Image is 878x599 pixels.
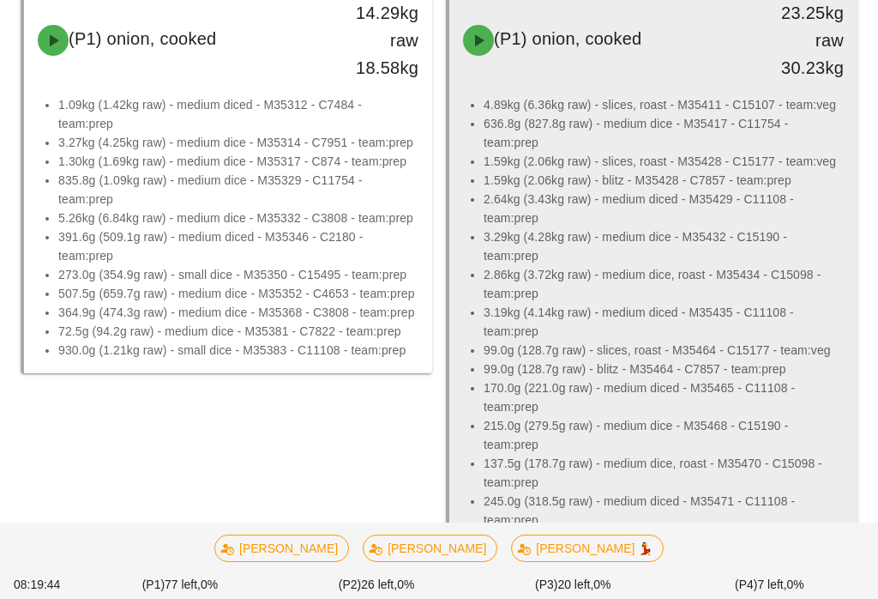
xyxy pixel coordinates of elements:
[557,578,593,591] span: 20 left,
[58,152,418,171] li: 1.30kg (1.69kg raw) - medium dice - M35317 - C874 - team:prep
[58,209,418,227] li: 5.26kg (6.84kg raw) - medium dice - M35332 - C3808 - team:prep
[484,303,844,341] li: 3.19kg (4.14kg raw) - medium diced - M35435 - C11108 - team:prep
[58,322,418,341] li: 72.5g (94.2g raw) - medium dice - M35381 - C7822 - team:prep
[484,190,844,227] li: 2.64kg (3.43kg raw) - medium diced - M35429 - C11108 - team:prep
[484,416,844,454] li: 215.0g (279.5g raw) - medium dice - M35468 - C15190 - team:prep
[81,572,278,597] div: (P1) 0%
[374,535,486,561] span: [PERSON_NAME]
[484,152,844,171] li: 1.59kg (2.06kg raw) - slices, roast - M35428 - C15177 - team:veg
[484,492,844,529] li: 245.0g (318.5g raw) - medium diced - M35471 - C11108 - team:prep
[484,360,844,378] li: 99.0g (128.7g raw) - blitz - M35464 - C7857 - team:prep
[757,578,786,591] span: 7 left,
[58,341,418,360] li: 930.0g (1.21kg raw) - small dice - M35383 - C11108 - team:prep
[58,227,418,265] li: 391.6g (509.1g raw) - medium diced - M35346 - C2180 - team:prep
[494,29,641,48] span: (P1) onion, cooked
[69,29,216,48] span: (P1) onion, cooked
[475,572,671,597] div: (P3) 0%
[165,578,201,591] span: 77 left,
[522,535,652,561] span: [PERSON_NAME] 💃
[484,454,844,492] li: 137.5g (178.7g raw) - medium dice, roast - M35470 - C15098 - team:prep
[58,265,418,284] li: 273.0g (354.9g raw) - small dice - M35350 - C15495 - team:prep
[10,572,81,597] div: 08:19:44
[484,171,844,190] li: 1.59kg (2.06kg raw) - blitz - M35428 - C7857 - team:prep
[58,171,418,209] li: 835.8g (1.09kg raw) - medium dice - M35329 - C11754 - team:prep
[484,95,844,114] li: 4.89kg (6.36kg raw) - slices, roast - M35411 - C15107 - team:veg
[279,572,475,597] div: (P2) 0%
[671,572,868,597] div: (P4) 0%
[58,95,418,133] li: 1.09kg (1.42kg raw) - medium diced - M35312 - C7484 - team:prep
[484,227,844,265] li: 3.29kg (4.28kg raw) - medium dice - M35432 - C15190 - team:prep
[484,341,844,360] li: 99.0g (128.7g raw) - slices, roast - M35464 - C15177 - team:veg
[58,284,418,303] li: 507.5g (659.7g raw) - medium dice - M35352 - C4653 - team:prep
[484,265,844,303] li: 2.86kg (3.72kg raw) - medium dice, roast - M35434 - C15098 - team:prep
[226,535,338,561] span: [PERSON_NAME]
[58,133,418,152] li: 3.27kg (4.25kg raw) - medium dice - M35314 - C7951 - team:prep
[58,303,418,322] li: 364.9g (474.3g raw) - medium dice - M35368 - C3808 - team:prep
[484,114,844,152] li: 636.8g (827.8g raw) - medium dice - M35417 - C11754 - team:prep
[484,378,844,416] li: 170.0g (221.0g raw) - medium diced - M35465 - C11108 - team:prep
[361,578,397,591] span: 26 left,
